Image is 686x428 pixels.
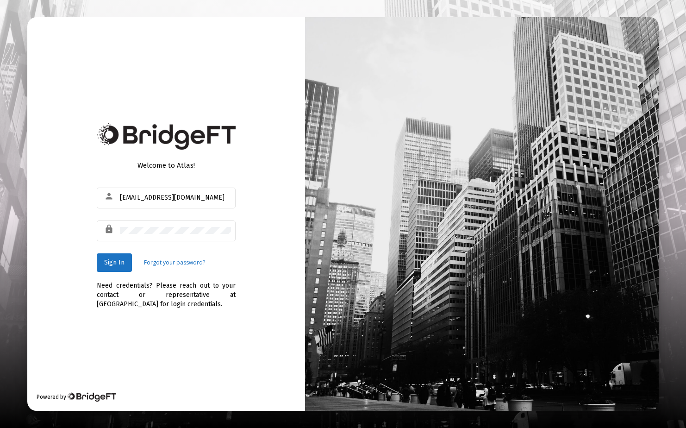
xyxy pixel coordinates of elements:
img: Bridge Financial Technology Logo [97,123,236,150]
div: Need credentials? Please reach out to your contact or representative at [GEOGRAPHIC_DATA] for log... [97,272,236,309]
a: Forgot your password? [144,258,205,267]
div: Powered by [37,392,116,402]
button: Sign In [97,253,132,272]
mat-icon: person [104,191,115,202]
mat-icon: lock [104,224,115,235]
div: Welcome to Atlas! [97,161,236,170]
span: Sign In [104,258,125,266]
img: Bridge Financial Technology Logo [67,392,116,402]
input: Email or Username [120,194,231,201]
